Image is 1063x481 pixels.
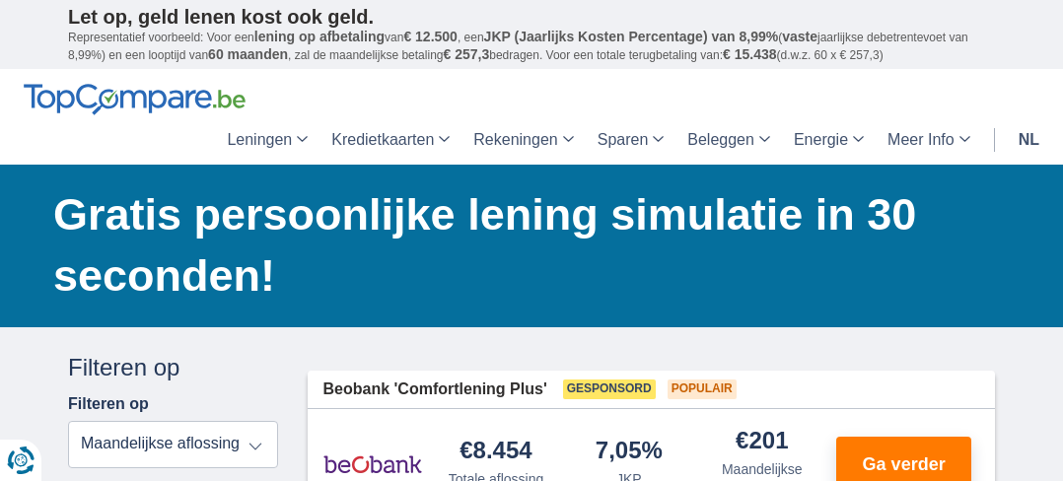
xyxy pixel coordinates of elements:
[254,29,385,44] span: lening op afbetaling
[782,115,876,165] a: Energie
[596,439,663,465] div: 7,05%
[403,29,458,44] span: € 12.500
[484,29,779,44] span: JKP (Jaarlijks Kosten Percentage) van 8,99%
[563,379,656,399] span: Gesponsord
[68,5,995,29] p: Let op, geld lenen kost ook geld.
[53,184,995,307] h1: Gratis persoonlijke lening simulatie in 30 seconden!
[675,115,782,165] a: Beleggen
[215,115,319,165] a: Leningen
[323,378,547,401] span: Beobank 'Comfortlening Plus'
[68,351,278,384] div: Filteren op
[68,29,995,64] p: Representatief voorbeeld: Voor een van , een ( jaarlijkse debetrentevoet van 8,99%) en een loopti...
[24,84,246,115] img: TopCompare
[443,46,489,62] span: € 257,3
[460,439,531,465] div: €8.454
[586,115,676,165] a: Sparen
[736,429,788,455] div: €201
[782,29,817,44] span: vaste
[668,379,737,399] span: Populair
[723,46,777,62] span: € 15.438
[208,46,288,62] span: 60 maanden
[876,115,982,165] a: Meer Info
[1007,115,1051,165] a: nl
[461,115,585,165] a: Rekeningen
[68,395,149,413] label: Filteren op
[863,455,946,473] span: Ga verder
[319,115,461,165] a: Kredietkaarten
